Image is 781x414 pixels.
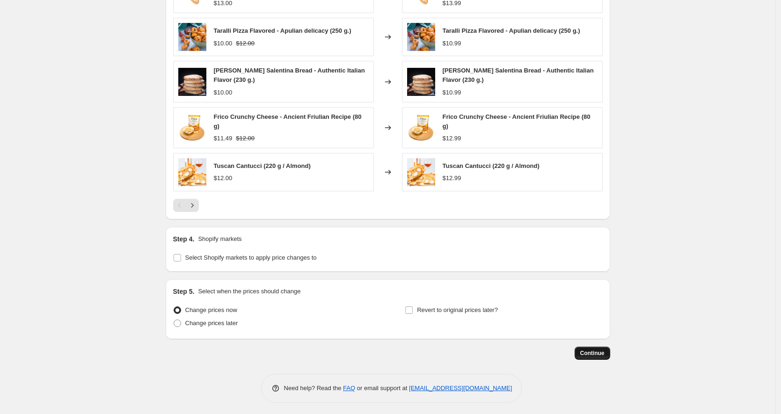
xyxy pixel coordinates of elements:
img: images_puccia-salentina_80x.jpg [178,68,206,96]
button: Continue [575,347,610,360]
div: $12.00 [214,174,233,183]
p: Shopify markets [198,234,241,244]
img: Cantucci-mandorle_80x.jpg [407,158,435,186]
div: $10.99 [443,39,461,48]
button: Next [186,199,199,212]
span: Tuscan Cantucci (220 g / Almond) [443,162,540,169]
h2: Step 5. [173,287,195,296]
div: $11.49 [214,134,233,143]
img: Schermata2021-08-16alle09.10.05_80x.png [178,23,206,51]
img: Untitled-1_0025_Frico-Snack_1800x1800_3aa4a021-2e41-42aa-8224-0f082f7854ef_80x.jpg [407,114,435,142]
span: Select Shopify markets to apply price changes to [185,254,317,261]
strike: $12.00 [236,134,255,143]
img: Untitled-1_0025_Frico-Snack_1800x1800_3aa4a021-2e41-42aa-8224-0f082f7854ef_80x.jpg [178,114,206,142]
div: $10.00 [214,88,233,97]
h2: Step 4. [173,234,195,244]
img: Schermata2021-08-16alle09.10.05_80x.png [407,23,435,51]
span: Need help? Read the [284,385,343,392]
span: [PERSON_NAME] Salentina Bread - Authentic Italian Flavor (230 g.) [214,67,365,83]
span: Frico Crunchy Cheese - Ancient Friulian Recipe (80 g) [443,113,591,130]
div: $10.00 [214,39,233,48]
span: [PERSON_NAME] Salentina Bread - Authentic Italian Flavor (230 g.) [443,67,594,83]
span: Frico Crunchy Cheese - Ancient Friulian Recipe (80 g) [214,113,362,130]
span: Change prices now [185,306,237,313]
a: FAQ [343,385,355,392]
div: $12.99 [443,174,461,183]
img: images_puccia-salentina_80x.jpg [407,68,435,96]
div: $12.99 [443,134,461,143]
span: Taralli Pizza Flavored - Apulian delicacy (250 g.) [214,27,351,34]
div: $10.99 [443,88,461,97]
span: or email support at [355,385,409,392]
span: Tuscan Cantucci (220 g / Almond) [214,162,311,169]
span: Revert to original prices later? [417,306,498,313]
span: Change prices later [185,320,238,327]
span: Continue [580,349,605,357]
span: Taralli Pizza Flavored - Apulian delicacy (250 g.) [443,27,580,34]
nav: Pagination [173,199,199,212]
p: Select when the prices should change [198,287,300,296]
strike: $12.00 [236,39,255,48]
img: Cantucci-mandorle_80x.jpg [178,158,206,186]
a: [EMAIL_ADDRESS][DOMAIN_NAME] [409,385,512,392]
